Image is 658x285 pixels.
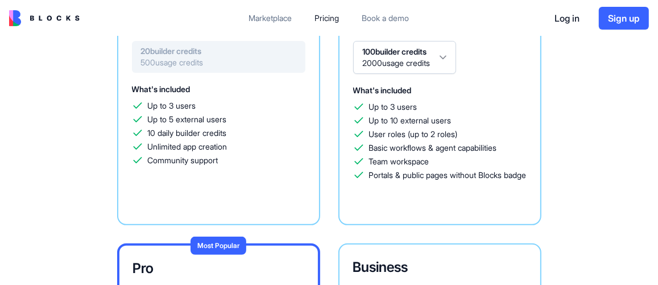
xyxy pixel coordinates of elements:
[148,141,227,152] span: Unlimited app creation
[362,13,409,24] div: Book a demo
[353,8,419,28] a: Book a demo
[148,114,227,125] span: Up to 5 external users
[197,241,239,250] span: Most Popular
[315,13,340,24] div: Pricing
[148,155,218,166] span: Community support
[240,8,301,28] a: Marketplace
[306,8,349,28] a: Pricing
[132,84,191,94] span: What's included
[249,13,292,24] div: Marketplace
[369,115,452,126] span: Up to 10 external users
[369,101,417,113] span: Up to 3 users
[369,170,527,181] span: Portals & public pages without Blocks badge
[148,127,227,139] span: 10 daily builder credits
[599,7,649,30] button: Sign up
[353,85,412,95] span: What's included
[9,10,80,26] img: logo
[369,129,458,140] span: User roles (up to 2 roles)
[148,100,196,111] span: Up to 3 users
[369,142,497,154] span: Basic workflows & agent capabilities
[141,57,296,68] span: 500 usage credits
[141,46,296,57] span: 20 builder credits
[369,156,429,167] span: Team workspace
[544,7,590,30] button: Log in
[133,259,304,278] h3: Pro
[353,258,527,276] h3: Business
